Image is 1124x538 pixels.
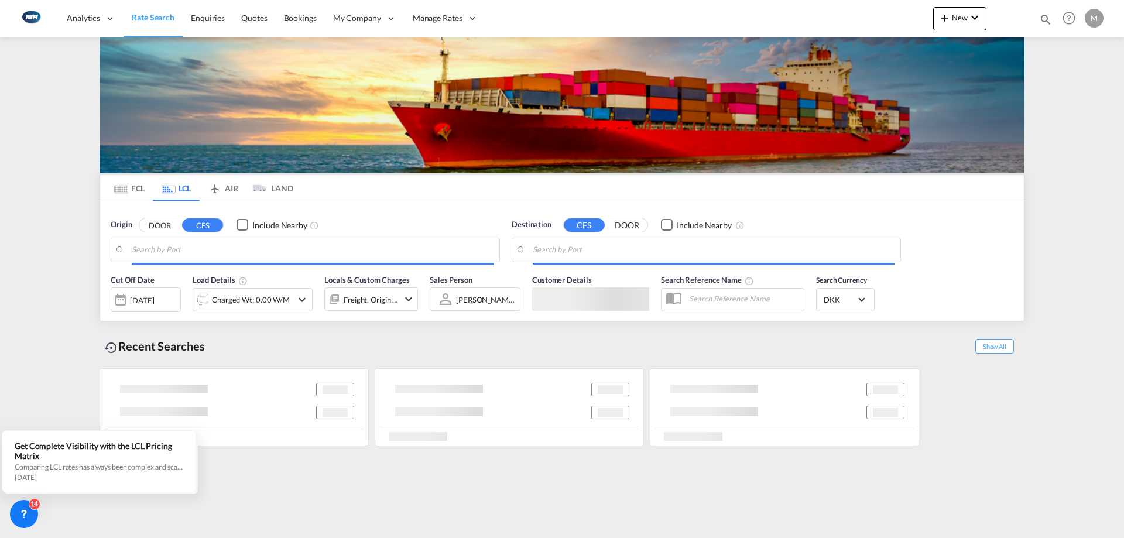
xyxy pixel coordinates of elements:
md-icon: Unchecked: Ignores neighbouring ports when fetching rates.Checked : Includes neighbouring ports w... [310,221,319,230]
div: [DATE] [111,287,181,312]
md-icon: Chargeable Weight [238,276,248,286]
md-icon: icon-magnify [1039,13,1052,26]
div: Freight Origin Destinationicon-chevron-down [324,287,418,311]
md-select: Select Currency: kr DKKDenmark Krone [823,291,868,308]
div: Charged Wt: 0.00 W/M [212,292,290,308]
md-datepicker: Select [111,311,119,327]
div: M [1085,9,1104,28]
div: Freight Origin Destination [344,292,399,308]
md-icon: icon-backup-restore [104,341,118,355]
span: My Company [333,12,381,24]
md-checkbox: Checkbox No Ink [237,219,307,231]
span: Locals & Custom Charges [324,275,410,285]
span: Quotes [241,13,267,23]
img: LCL+%26+FCL+BACKGROUND.png [100,37,1024,173]
span: Cut Off Date [111,275,155,285]
span: Search Reference Name [661,275,754,285]
md-tab-item: AIR [200,175,246,201]
button: CFS [182,218,223,232]
span: Enquiries [191,13,225,23]
input: Search Reference Name [683,290,804,307]
div: Include Nearby [252,220,307,231]
md-tab-item: LCL [153,175,200,201]
span: New [938,13,982,22]
input: Search by Port [533,241,895,259]
md-icon: Unchecked: Ignores neighbouring ports when fetching rates.Checked : Includes neighbouring ports w... [735,221,745,230]
md-icon: icon-chevron-down [295,293,309,307]
button: DOOR [606,218,647,232]
md-icon: icon-chevron-down [402,292,416,306]
div: Help [1059,8,1085,29]
button: CFS [564,218,605,232]
div: [PERSON_NAME]#248;dker [PERSON_NAME] [456,295,614,304]
div: Include Nearby [677,220,732,231]
span: Show All [975,339,1014,354]
span: Customer Details [532,275,591,285]
span: Sales Person [430,275,472,285]
span: Destination [512,219,551,231]
div: icon-magnify [1039,13,1052,30]
button: DOOR [139,218,180,232]
span: Search Currency [816,276,867,285]
div: [DATE] [130,295,154,306]
span: Manage Rates [413,12,462,24]
span: Analytics [67,12,100,24]
md-checkbox: Checkbox No Ink [661,219,732,231]
button: icon-plus 400-fgNewicon-chevron-down [933,7,986,30]
span: Help [1059,8,1079,28]
input: Search by Port [132,241,494,259]
md-icon: icon-chevron-down [968,11,982,25]
md-icon: Your search will be saved by the below given name [745,276,754,286]
md-tab-item: LAND [246,175,293,201]
span: Bookings [284,13,317,23]
md-tab-item: FCL [106,175,153,201]
span: Load Details [193,275,248,285]
md-icon: icon-plus 400-fg [938,11,952,25]
md-icon: icon-airplane [208,181,222,190]
span: DKK [824,294,856,305]
span: Origin [111,219,132,231]
div: Charged Wt: 0.00 W/Micon-chevron-down [193,288,313,311]
md-select: Sales Person: Martin B&#248;dker Andersen [455,291,517,308]
div: Origin DOOR CFS Checkbox No InkUnchecked: Ignores neighbouring ports when fetching rates.Checked ... [100,201,1024,371]
div: Recent Searches [100,333,210,359]
md-pagination-wrapper: Use the left and right arrow keys to navigate between tabs [106,175,293,201]
span: Rate Search [132,12,174,22]
img: 1aa151c0c08011ec8d6f413816f9a227.png [18,5,44,32]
